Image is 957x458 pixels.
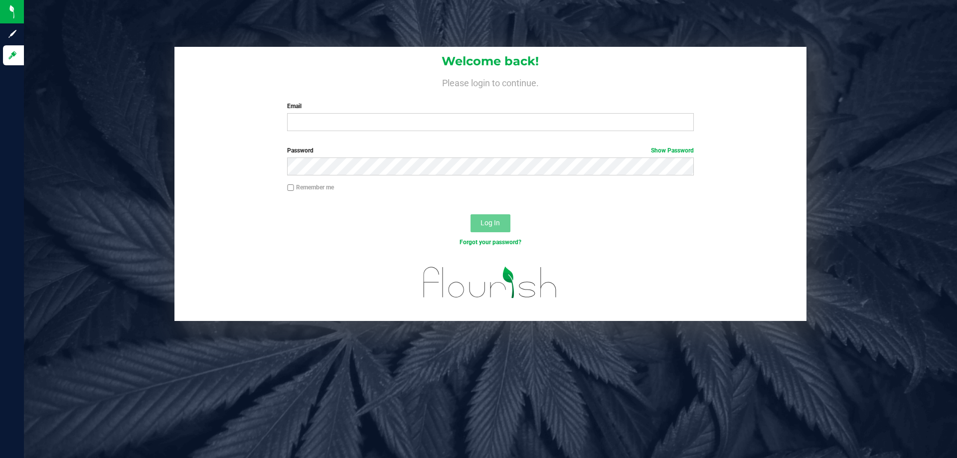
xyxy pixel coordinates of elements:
[287,183,334,192] label: Remember me
[174,55,806,68] h1: Welcome back!
[471,214,510,232] button: Log In
[411,257,569,308] img: flourish_logo.svg
[174,76,806,88] h4: Please login to continue.
[7,29,17,39] inline-svg: Sign up
[651,147,694,154] a: Show Password
[287,102,693,111] label: Email
[480,219,500,227] span: Log In
[287,184,294,191] input: Remember me
[460,239,521,246] a: Forgot your password?
[287,147,314,154] span: Password
[7,50,17,60] inline-svg: Log in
